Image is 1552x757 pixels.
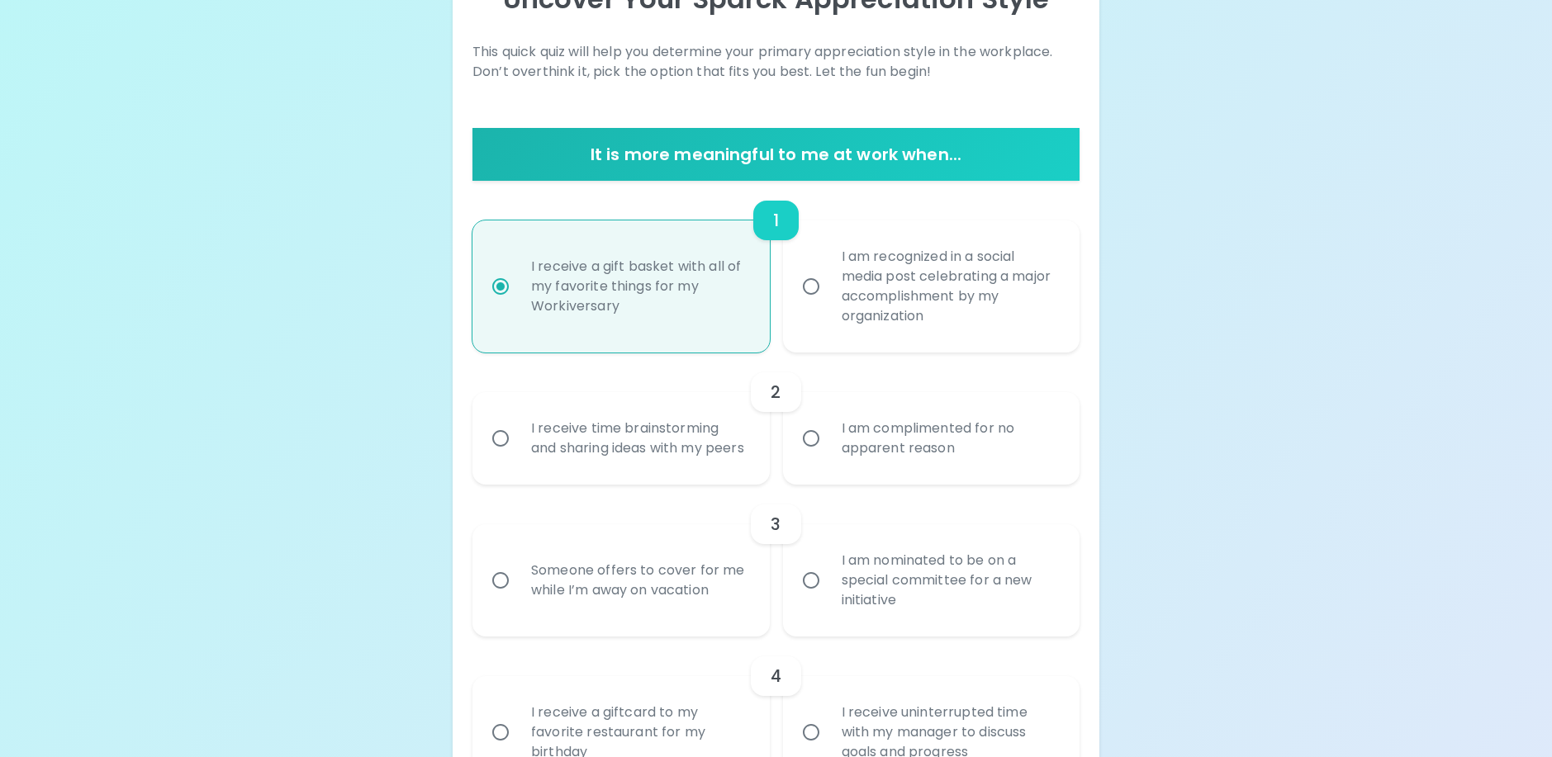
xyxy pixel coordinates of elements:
div: I receive a gift basket with all of my favorite things for my Workiversary [518,237,760,336]
div: I am nominated to be on a special committee for a new initiative [828,531,1070,630]
h6: 2 [771,379,781,405]
div: choice-group-check [472,485,1080,636]
div: choice-group-check [472,352,1080,485]
h6: 3 [771,511,781,537]
h6: It is more meaningful to me at work when... [479,141,1073,168]
h6: 4 [771,663,781,689]
div: I receive time brainstorming and sharing ideas with my peers [518,399,760,478]
div: I am recognized in a social media post celebrating a major accomplishment by my organization [828,227,1070,346]
div: choice-group-check [472,181,1080,352]
h6: 1 [773,207,779,234]
div: Someone offers to cover for me while I’m away on vacation [518,541,760,620]
p: This quick quiz will help you determine your primary appreciation style in the workplace. Don’t o... [472,42,1080,82]
div: I am complimented for no apparent reason [828,399,1070,478]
